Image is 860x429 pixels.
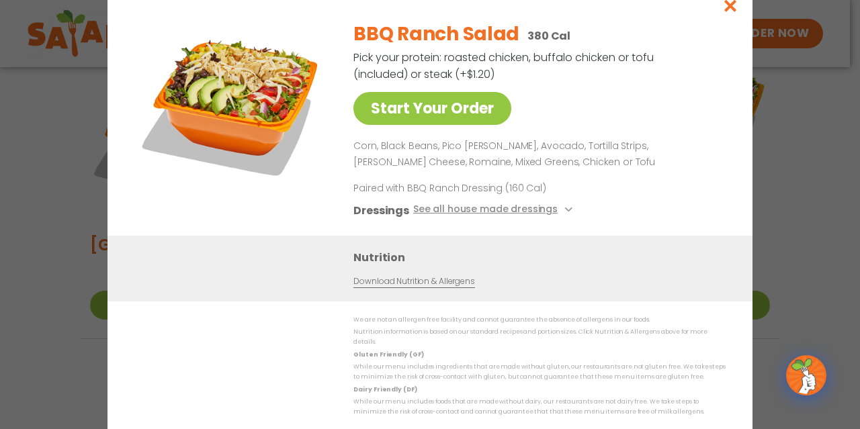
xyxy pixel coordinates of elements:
[353,92,511,125] a: Start Your Order
[787,356,825,394] img: wpChatIcon
[353,350,423,358] strong: Gluten Friendly (GF)
[353,275,474,287] a: Download Nutrition & Allergens
[353,397,726,418] p: While our menu includes foods that are made without dairy, our restaurants are not dairy free. We...
[353,181,602,195] p: Paired with BBQ Ranch Dressing (160 Cal)
[353,138,720,171] p: Corn, Black Beans, Pico [PERSON_NAME], Avocado, Tortilla Strips, [PERSON_NAME] Cheese, Romaine, M...
[353,49,656,83] p: Pick your protein: roasted chicken, buffalo chicken or tofu (included) or steak (+$1.20)
[353,362,726,383] p: While our menu includes ingredients that are made without gluten, our restaurants are not gluten ...
[413,201,576,218] button: See all house made dressings
[353,327,726,348] p: Nutrition information is based on our standard recipes and portion sizes. Click Nutrition & Aller...
[353,248,732,265] h3: Nutrition
[353,20,519,48] h2: BBQ Ranch Salad
[353,385,417,393] strong: Dairy Friendly (DF)
[353,201,409,218] h3: Dressings
[353,315,726,325] p: We are not an allergen free facility and cannot guarantee the absence of allergens in our foods.
[527,28,570,44] p: 380 Cal
[138,10,326,198] img: Featured product photo for BBQ Ranch Salad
